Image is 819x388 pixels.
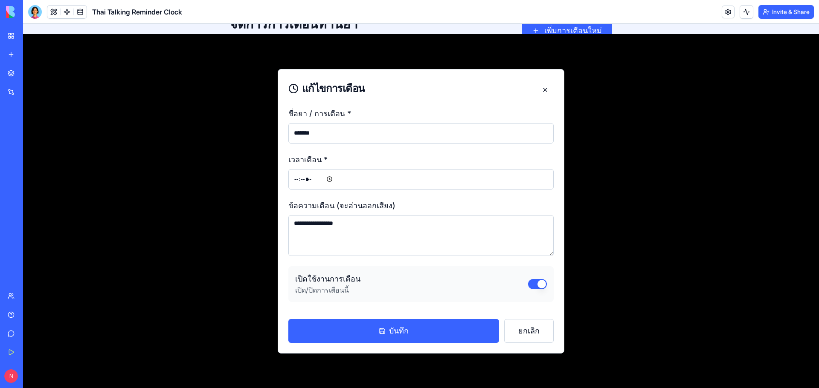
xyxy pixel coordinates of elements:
label: ชื่อยา / การเตือน * [265,85,328,94]
button: บันทึก [265,295,476,319]
label: ข้อความเตือน (จะอ่านออกเสียง) [265,177,372,186]
span: Thai Talking Reminder Clock [92,7,182,17]
button: Invite & Share [758,5,814,19]
button: ยกเลิก [481,295,531,319]
label: เวลาเตือน * [265,131,305,140]
p: เปิด/ปิดการเตือนนี้ [272,261,337,271]
span: N [4,369,18,383]
label: เปิดใช้งานการเตือน [272,250,337,259]
p: สำหรับผู้ดูแล [207,9,335,21]
img: logo [6,6,59,18]
div: แก้ไขการเตือน [265,58,341,72]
